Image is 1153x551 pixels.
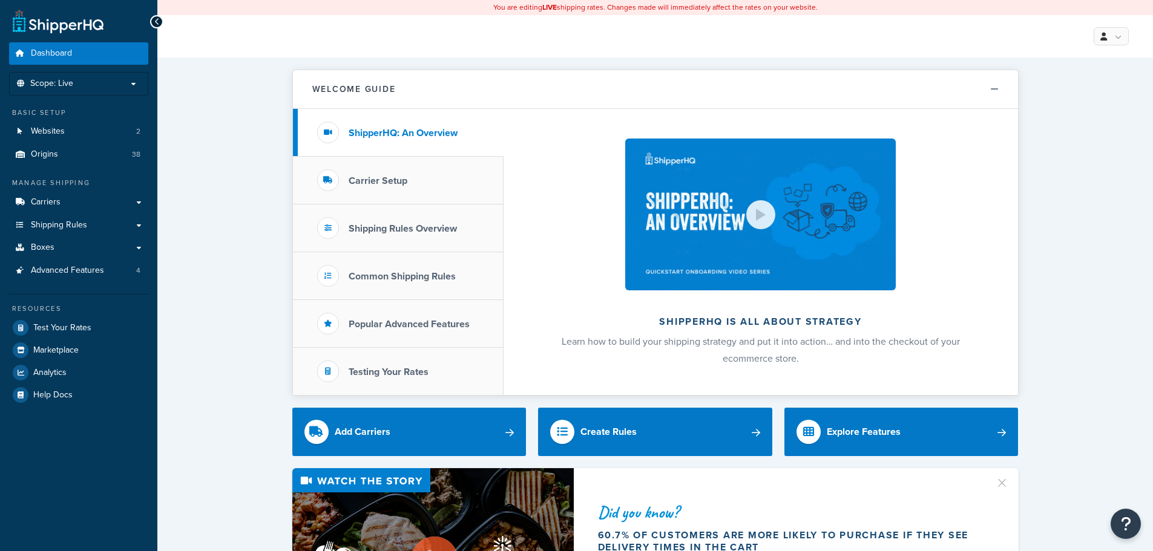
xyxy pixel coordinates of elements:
[538,408,772,456] a: Create Rules
[349,128,458,139] h3: ShipperHQ: An Overview
[33,390,73,400] span: Help Docs
[349,319,470,330] h3: Popular Advanced Features
[33,323,91,333] span: Test Your Rates
[31,220,87,230] span: Shipping Rules
[9,178,148,188] div: Manage Shipping
[1111,509,1141,539] button: Open Resource Center
[542,2,557,13] b: LIVE
[349,223,457,234] h3: Shipping Rules Overview
[9,384,148,406] a: Help Docs
[31,126,65,137] span: Websites
[598,504,981,521] div: Did you know?
[9,259,148,282] li: Advanced Features
[33,345,79,356] span: Marketplace
[9,236,148,259] a: Boxes
[33,368,67,378] span: Analytics
[9,120,148,143] a: Websites2
[580,423,637,440] div: Create Rules
[335,423,390,440] div: Add Carriers
[136,266,140,276] span: 4
[9,214,148,236] a: Shipping Rules
[9,108,148,118] div: Basic Setup
[349,271,456,282] h3: Common Shipping Rules
[827,423,901,440] div: Explore Features
[136,126,140,137] span: 2
[9,317,148,339] a: Test Your Rates
[9,339,148,361] a: Marketplace
[9,304,148,314] div: Resources
[349,367,429,377] h3: Testing Your Rates
[292,408,527,456] a: Add Carriers
[536,316,986,327] h2: ShipperHQ is all about strategy
[293,70,1018,109] button: Welcome Guide
[9,42,148,65] a: Dashboard
[625,139,895,290] img: ShipperHQ is all about strategy
[31,243,54,253] span: Boxes
[132,149,140,160] span: 38
[9,259,148,282] a: Advanced Features4
[31,48,72,59] span: Dashboard
[9,120,148,143] li: Websites
[9,143,148,166] a: Origins38
[31,266,104,276] span: Advanced Features
[9,362,148,383] a: Analytics
[9,143,148,166] li: Origins
[31,197,61,207] span: Carriers
[562,334,960,365] span: Learn how to build your shipping strategy and put it into action… and into the checkout of your e...
[312,85,396,94] h2: Welcome Guide
[30,79,73,89] span: Scope: Live
[31,149,58,160] span: Origins
[349,175,407,186] h3: Carrier Setup
[784,408,1019,456] a: Explore Features
[9,191,148,214] a: Carriers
